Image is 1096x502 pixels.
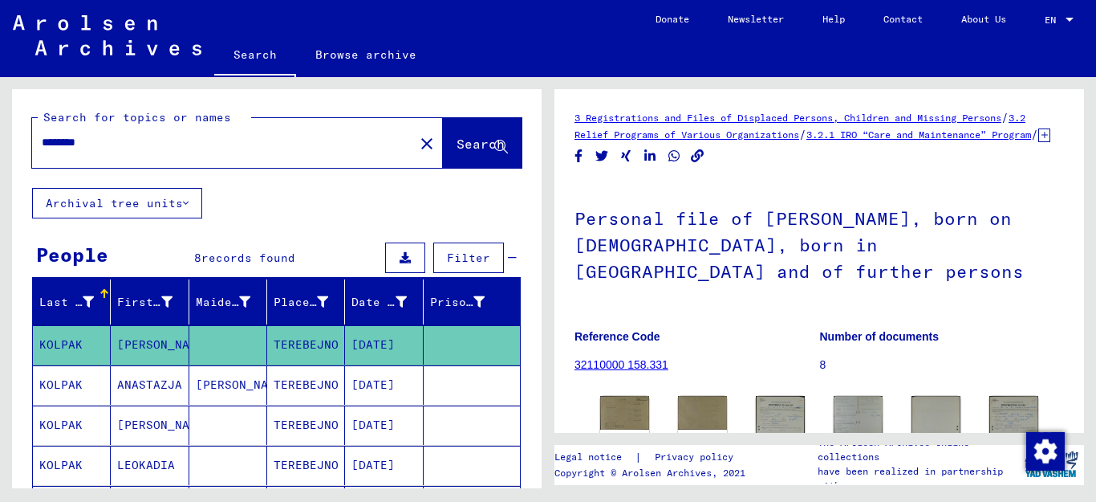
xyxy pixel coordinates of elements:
img: 002.jpg [834,396,883,436]
img: 002.jpg [678,396,727,430]
button: Filter [433,243,504,273]
div: People [36,240,108,269]
a: 3.2.1 IRO “Care and Maintenance” Program [806,129,1031,141]
mat-cell: [DATE] [345,406,423,445]
button: Search [443,118,522,168]
mat-cell: KOLPAK [33,446,111,485]
div: Last Name [39,294,94,311]
mat-cell: [PERSON_NAME] [189,365,267,405]
button: Share on Twitter [594,146,611,166]
mat-label: Search for topics or names [43,110,231,124]
mat-cell: [DATE] [345,446,423,485]
span: Filter [447,251,490,265]
mat-cell: [DATE] [345,325,423,365]
mat-cell: KOLPAK [33,365,111,405]
button: Share on Facebook [570,146,587,166]
button: Clear [411,127,443,159]
p: The Arolsen Archives online collections [818,435,1018,464]
span: records found [201,251,295,265]
mat-header-cell: Last Name [33,280,111,324]
b: Number of documents [820,330,940,343]
p: have been realized in partnership with [818,464,1018,493]
mat-cell: TEREBEJNO [267,365,345,405]
a: 32110000 158.331 [574,358,668,371]
h1: Personal file of [PERSON_NAME], born on [DEMOGRAPHIC_DATA], born in [GEOGRAPHIC_DATA] and of furt... [574,182,1064,305]
mat-cell: KOLPAK [33,325,111,365]
mat-cell: LEOKADIA [111,446,189,485]
a: Legal notice [554,449,635,466]
img: 001.jpg [600,396,649,430]
div: | [554,449,753,466]
div: First Name [117,289,192,315]
img: Arolsen_neg.svg [13,15,201,55]
mat-cell: ANASTAZJA [111,365,189,405]
img: 001.jpg [989,396,1038,475]
mat-cell: TEREBEJNO [267,406,345,445]
p: Copyright © Arolsen Archives, 2021 [554,466,753,480]
mat-cell: [DATE] [345,365,423,405]
button: Archival tree units [32,188,202,218]
div: Last Name [39,289,114,315]
mat-cell: TEREBEJNO [267,325,345,365]
p: 8 [820,357,1065,373]
mat-header-cell: Maiden Name [189,280,267,324]
div: First Name [117,294,172,311]
mat-cell: [PERSON_NAME] [111,325,189,365]
div: Date of Birth [351,294,406,311]
button: Share on WhatsApp [666,146,683,166]
img: yv_logo.png [1021,444,1082,484]
a: Search [214,35,296,77]
a: Privacy policy [642,449,753,466]
a: Browse archive [296,35,436,74]
span: / [799,127,806,141]
div: Prisoner # [430,294,485,311]
div: Change consent [1025,431,1064,470]
span: EN [1045,14,1062,26]
button: Share on LinkedIn [642,146,659,166]
div: Date of Birth [351,289,426,315]
div: Place of Birth [274,294,328,311]
mat-header-cell: Place of Birth [267,280,345,324]
span: Search [457,136,505,152]
mat-cell: KOLPAK [33,406,111,445]
mat-cell: TEREBEJNO [267,446,345,485]
button: Copy link [689,146,706,166]
div: Prisoner # [430,289,505,315]
mat-header-cell: Date of Birth [345,280,423,324]
div: Place of Birth [274,289,348,315]
b: Reference Code [574,330,660,343]
mat-header-cell: Prisoner # [424,280,520,324]
img: Change consent [1026,432,1065,471]
span: 8 [194,251,201,265]
mat-icon: close [417,134,436,153]
span: / [1031,127,1038,141]
div: Maiden Name [196,289,270,315]
mat-cell: [PERSON_NAME] [111,406,189,445]
img: 001.jpg [756,396,805,475]
span: / [1001,110,1009,124]
button: Share on Xing [618,146,635,166]
a: 3 Registrations and Files of Displaced Persons, Children and Missing Persons [574,112,1001,124]
div: Maiden Name [196,294,250,311]
mat-header-cell: First Name [111,280,189,324]
img: 003.jpg [911,396,960,475]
